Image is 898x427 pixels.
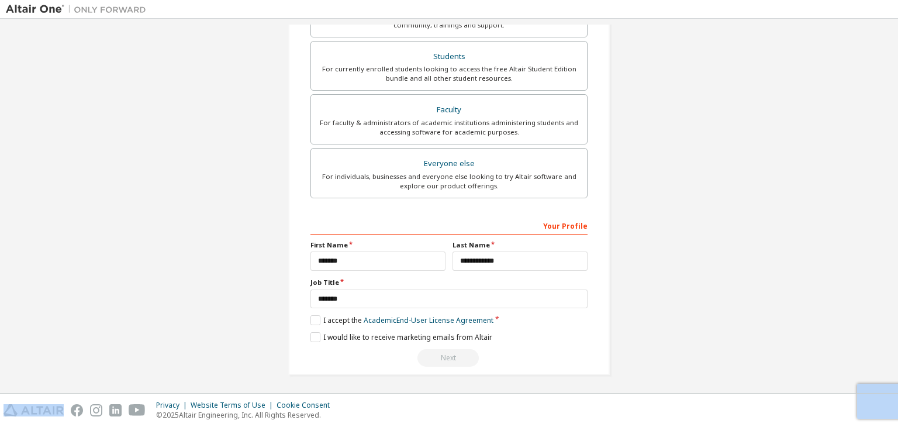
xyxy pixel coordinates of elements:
[129,404,146,416] img: youtube.svg
[71,404,83,416] img: facebook.svg
[156,401,191,410] div: Privacy
[90,404,102,416] img: instagram.svg
[109,404,122,416] img: linkedin.svg
[4,404,64,416] img: altair_logo.svg
[6,4,152,15] img: Altair One
[310,332,492,342] label: I would like to receive marketing emails from Altair
[318,172,580,191] div: For individuals, businesses and everyone else looking to try Altair software and explore our prod...
[310,216,588,235] div: Your Profile
[318,118,580,137] div: For faculty & administrators of academic institutions administering students and accessing softwa...
[156,410,337,420] p: © 2025 Altair Engineering, Inc. All Rights Reserved.
[318,49,580,65] div: Students
[318,156,580,172] div: Everyone else
[277,401,337,410] div: Cookie Consent
[310,278,588,287] label: Job Title
[318,64,580,83] div: For currently enrolled students looking to access the free Altair Student Edition bundle and all ...
[310,240,445,250] label: First Name
[318,102,580,118] div: Faculty
[453,240,588,250] label: Last Name
[364,315,493,325] a: Academic End-User License Agreement
[310,315,493,325] label: I accept the
[191,401,277,410] div: Website Terms of Use
[310,349,588,367] div: You need to provide your academic email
